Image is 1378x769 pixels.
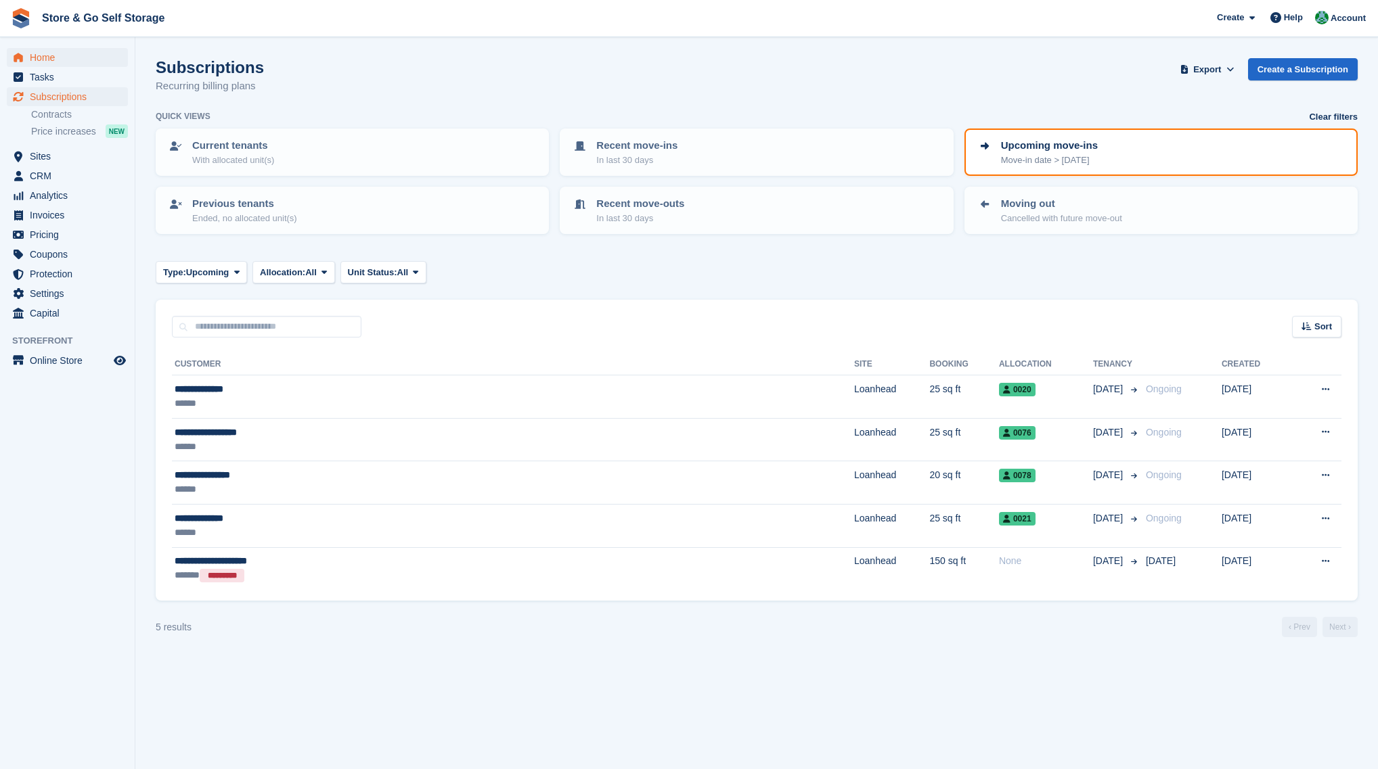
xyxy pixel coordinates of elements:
a: Previous tenants Ended, no allocated unit(s) [157,188,548,233]
a: Contracts [31,108,128,121]
span: Create [1217,11,1244,24]
span: 0078 [999,469,1036,482]
span: [DATE] [1093,425,1126,440]
div: None [999,554,1093,568]
td: [DATE] [1222,547,1291,590]
span: Settings [30,284,111,303]
a: menu [7,284,128,303]
a: Recent move-outs In last 30 days [561,188,952,233]
nav: Page [1279,617,1360,637]
a: Current tenants With allocated unit(s) [157,130,548,174]
td: Loanhead [854,504,929,547]
p: With allocated unit(s) [192,154,274,167]
span: Coupons [30,245,111,264]
td: [DATE] [1222,375,1291,419]
span: Allocation: [260,266,305,279]
td: 150 sq ft [929,547,999,590]
a: Upcoming move-ins Move-in date > [DATE] [966,130,1356,174]
span: Invoices [30,206,111,225]
a: menu [7,48,128,67]
th: Created [1222,354,1291,375]
span: [DATE] [1093,511,1126,526]
a: menu [7,186,128,205]
img: stora-icon-8386f47178a22dfd0bd8f6a31ec36ba5ce8667c1dd55bd0f319d3a0aa187defe.svg [11,8,31,28]
a: Store & Go Self Storage [37,7,170,29]
span: [DATE] [1146,555,1176,566]
a: menu [7,147,128,166]
span: [DATE] [1093,382,1126,396]
td: [DATE] [1222,418,1291,461]
span: Price increases [31,125,96,138]
h6: Quick views [156,110,210,122]
span: Protection [30,264,111,283]
th: Allocation [999,354,1093,375]
span: Export [1193,63,1221,76]
span: Home [30,48,111,67]
a: Moving out Cancelled with future move-out [966,188,1356,233]
a: menu [7,87,128,106]
span: Help [1284,11,1303,24]
a: menu [7,351,128,370]
a: Price increases NEW [31,124,128,139]
span: Ongoing [1146,383,1182,394]
button: Type: Upcoming [156,261,247,283]
p: Current tenants [192,138,274,154]
span: Sites [30,147,111,166]
button: Unit Status: All [340,261,426,283]
span: Pricing [30,225,111,244]
p: Move-in date > [DATE] [1001,154,1098,167]
span: Capital [30,304,111,323]
a: Preview store [112,352,128,369]
a: menu [7,225,128,244]
span: Online Store [30,351,111,370]
p: Recent move-outs [596,196,684,212]
p: Upcoming move-ins [1001,138,1098,154]
a: menu [7,304,128,323]
th: Customer [172,354,854,375]
img: Adeel Hussain [1315,11,1329,24]
button: Export [1178,58,1237,80]
th: Booking [929,354,999,375]
a: menu [7,264,128,283]
p: Moving out [1001,196,1122,212]
td: 20 sq ft [929,461,999,505]
span: Upcoming [186,266,229,279]
a: Clear filters [1309,110,1358,124]
span: 0021 [999,512,1036,526]
a: Create a Subscription [1248,58,1358,80]
span: Ongoing [1146,469,1182,480]
span: [DATE] [1093,554,1126,568]
td: [DATE] [1222,461,1291,505]
span: 0020 [999,383,1036,396]
a: menu [7,68,128,87]
span: Account [1331,11,1366,25]
p: Recent move-ins [596,138,677,154]
p: In last 30 days [596,154,677,167]
a: Next [1323,617,1358,637]
a: Previous [1282,617,1317,637]
p: Cancelled with future move-out [1001,212,1122,225]
td: Loanhead [854,418,929,461]
a: Recent move-ins In last 30 days [561,130,952,174]
p: In last 30 days [596,212,684,225]
span: Subscriptions [30,87,111,106]
span: Unit Status: [348,266,397,279]
td: 25 sq ft [929,375,999,419]
th: Tenancy [1093,354,1140,375]
p: Recurring billing plans [156,78,264,94]
td: [DATE] [1222,504,1291,547]
span: Ongoing [1146,513,1182,523]
h1: Subscriptions [156,58,264,76]
td: Loanhead [854,547,929,590]
th: Site [854,354,929,375]
span: 0076 [999,426,1036,440]
span: Analytics [30,186,111,205]
span: Sort [1314,320,1332,333]
div: NEW [106,124,128,138]
a: menu [7,245,128,264]
a: menu [7,206,128,225]
span: Type: [163,266,186,279]
span: CRM [30,166,111,185]
span: Storefront [12,334,135,348]
span: All [305,266,317,279]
